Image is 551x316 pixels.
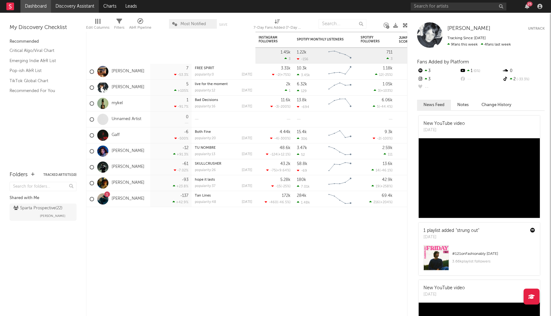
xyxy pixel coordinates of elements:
div: [DATE] [242,89,252,92]
div: 11.6k [281,98,290,102]
div: 284k [297,194,306,198]
svg: Chart title [326,96,354,111]
input: Search... [319,19,366,29]
div: -7.02 % [174,168,188,172]
div: Filters [114,16,124,34]
span: 12 [379,73,383,77]
div: 4.44k [280,130,290,134]
span: -25 % [384,73,392,77]
div: -61 [182,162,188,166]
span: -200 % [279,105,290,109]
div: [DATE] [242,200,252,204]
div: 10.3k [297,66,307,70]
span: -33.3 % [516,78,529,81]
div: 129 [297,89,307,93]
div: 52 [297,153,305,157]
a: Critical Algo/Viral Chart [10,47,70,54]
div: 1.48k [297,200,310,205]
div: ( ) [270,104,290,109]
div: 55.4 [399,100,424,107]
div: ( ) [374,89,393,93]
div: ( ) [266,168,290,172]
a: Recommended For You [10,87,70,94]
div: [DATE] [423,234,479,241]
button: News Feed [417,100,451,110]
a: Pop-ish A&R List [10,67,70,74]
div: Both Fine [195,130,252,134]
div: 3.66k playlist followers [452,258,535,265]
div: 9.3k [385,130,393,134]
div: [DATE] [423,127,465,133]
div: Tan Lines [195,194,252,197]
input: Search for artists [411,3,506,11]
div: 13.6k [383,162,393,166]
div: 54.2 [399,163,424,171]
div: -694 [297,105,309,109]
span: -460 [269,201,277,204]
svg: Chart title [326,127,354,143]
span: 4 fans last week [447,43,511,47]
div: Jump Score [399,36,415,44]
div: 1 [459,67,502,75]
a: [PERSON_NAME] [112,85,144,90]
div: 306 [297,137,307,141]
div: [DATE] [242,153,252,156]
div: FREE SPIRIT [195,67,252,70]
a: mykel [112,101,123,106]
a: [PERSON_NAME] [447,25,490,32]
div: 1.05k [383,82,393,86]
div: 42.9k [382,178,393,182]
div: 0 [502,67,545,75]
div: Edit Columns [86,24,109,32]
div: ( ) [373,104,393,109]
div: popularity: 12 [195,89,215,92]
div: 15.4k [297,130,307,134]
a: [PERSON_NAME] [112,180,144,186]
div: popularity: 0 [195,73,214,76]
span: -300 % [279,137,290,140]
svg: Chart title [326,48,354,64]
a: Bad Decisions [195,98,218,102]
div: Instagram Followers [259,36,281,43]
div: [DATE] [242,73,252,76]
div: popularity: 16 [195,105,216,108]
span: +204 % [380,201,392,204]
div: 3.47k [297,146,307,150]
span: +9.64 % [277,169,290,172]
div: 43.2k [280,162,290,166]
div: 48.6k [280,146,290,150]
div: Spotify Followers [361,36,383,43]
a: Emerging Indie A&R List [10,57,70,64]
div: 7 [186,66,188,70]
svg: Chart title [326,191,354,207]
button: Save [219,23,227,26]
div: ( ) [266,152,290,156]
span: 1 [289,89,290,93]
button: Notes [451,100,475,110]
span: +258 % [380,185,392,188]
div: ( ) [270,136,290,140]
span: +103 % [381,89,392,93]
div: ( ) [375,73,393,77]
span: 3 [391,57,393,61]
span: 216 [373,201,379,204]
div: 2k [286,82,290,86]
svg: Chart title [326,159,354,175]
div: Shared with Me [10,194,77,202]
div: -156 [297,57,308,61]
div: 172k [282,194,290,198]
div: -6 [184,130,188,134]
span: 3 [378,89,380,93]
span: -75 [270,169,276,172]
button: Tracked Artists(10) [43,173,77,176]
div: 1.18k [383,66,393,70]
div: 54.5 [399,52,424,60]
div: +42.9 % [173,200,188,204]
div: ( ) [272,73,290,77]
span: -4 [274,137,278,140]
div: 2.59k [382,146,393,150]
div: [DATE] [242,105,252,108]
div: 72.0 [399,147,424,155]
div: 7.01k [297,184,310,189]
span: -100 % [381,137,392,140]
